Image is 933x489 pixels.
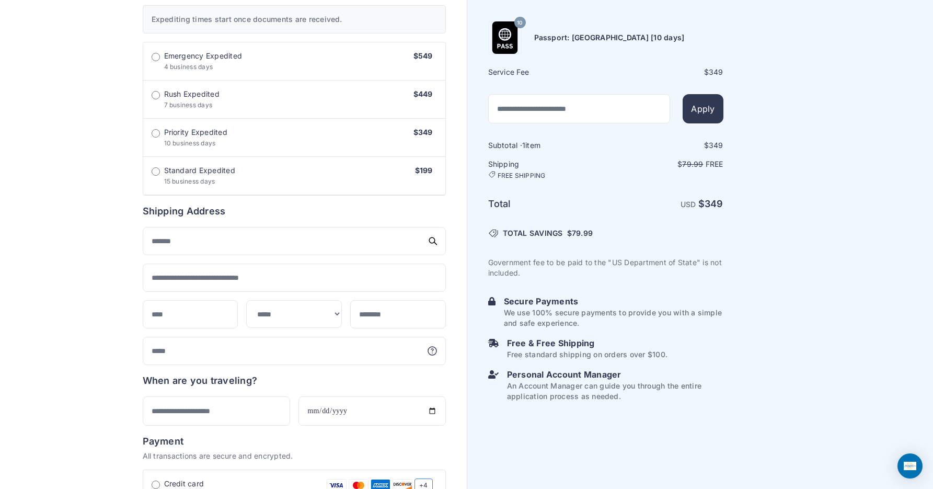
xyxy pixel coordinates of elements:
span: $549 [413,51,433,60]
span: 7 business days [164,101,213,109]
span: TOTAL SAVINGS [503,228,563,238]
span: Credit card [164,479,204,489]
span: 10 [517,16,522,29]
span: 1 [522,141,525,150]
span: $349 [413,128,433,137]
h6: Subtotal · item [488,140,605,151]
span: 349 [709,67,723,76]
h6: Total [488,197,605,211]
span: USD [681,200,696,209]
span: 79.99 [682,160,703,168]
h6: Shipping Address [143,204,446,219]
span: $199 [415,166,433,175]
span: $ [567,228,593,238]
svg: More information [427,346,437,356]
h6: Shipping [488,159,605,180]
span: FREE SHIPPING [498,172,546,180]
span: 79.99 [572,229,593,237]
span: $449 [413,89,433,98]
p: Government fee to be paid to the "US Department of State" is not included. [488,257,723,278]
div: $ [607,67,723,77]
div: Expediting times start once documents are received. [143,5,446,33]
p: An Account Manager can guide you through the entire application process as needed. [507,381,723,402]
p: Free standard shipping on orders over $100. [507,349,667,360]
span: Free [706,160,723,168]
span: 349 [709,141,723,150]
img: Product Name [489,21,521,54]
p: $ [607,159,723,169]
span: 4 business days [164,63,213,71]
strong: $ [698,198,723,209]
span: 15 business days [164,177,215,185]
p: All transactions are secure and encrypted. [143,451,446,461]
span: Rush Expedited [164,89,220,99]
h6: Payment [143,434,446,449]
h6: Free & Free Shipping [507,337,667,349]
h6: Passport: [GEOGRAPHIC_DATA] [10 days] [534,32,685,43]
span: Standard Expedited [164,165,235,176]
h6: Service Fee [488,67,605,77]
h6: Secure Payments [504,295,723,308]
h6: When are you traveling? [143,373,258,388]
span: Priority Expedited [164,127,227,138]
p: We use 100% secure payments to provide you with a simple and safe experience. [504,308,723,328]
span: 349 [705,198,723,209]
button: Apply [683,94,723,123]
span: 10 business days [164,139,216,147]
div: $ [607,140,723,151]
h6: Personal Account Manager [507,368,723,381]
div: Open Intercom Messenger [897,453,923,479]
span: Emergency Expedited [164,51,243,61]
